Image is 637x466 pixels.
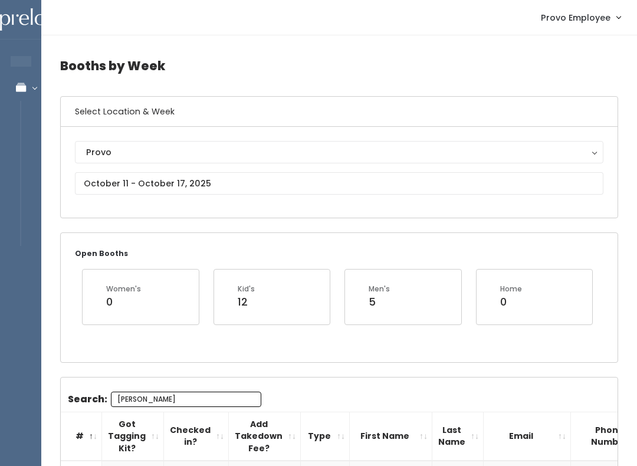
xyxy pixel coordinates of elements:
[75,141,603,163] button: Provo
[369,294,390,310] div: 5
[301,412,350,461] th: Type: activate to sort column ascending
[68,392,261,407] label: Search:
[60,50,618,82] h4: Booths by Week
[432,412,484,461] th: Last Name: activate to sort column ascending
[500,294,522,310] div: 0
[484,412,571,461] th: Email: activate to sort column ascending
[541,11,610,24] span: Provo Employee
[238,284,255,294] div: Kid's
[529,5,632,30] a: Provo Employee
[86,146,592,159] div: Provo
[102,412,164,461] th: Got Tagging Kit?: activate to sort column ascending
[164,412,229,461] th: Checked in?: activate to sort column ascending
[75,172,603,195] input: October 11 - October 17, 2025
[106,284,141,294] div: Women's
[61,412,102,461] th: #: activate to sort column descending
[61,97,618,127] h6: Select Location & Week
[111,392,261,407] input: Search:
[106,294,141,310] div: 0
[369,284,390,294] div: Men's
[350,412,432,461] th: First Name: activate to sort column ascending
[500,284,522,294] div: Home
[238,294,255,310] div: 12
[229,412,301,461] th: Add Takedown Fee?: activate to sort column ascending
[75,248,128,258] small: Open Booths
